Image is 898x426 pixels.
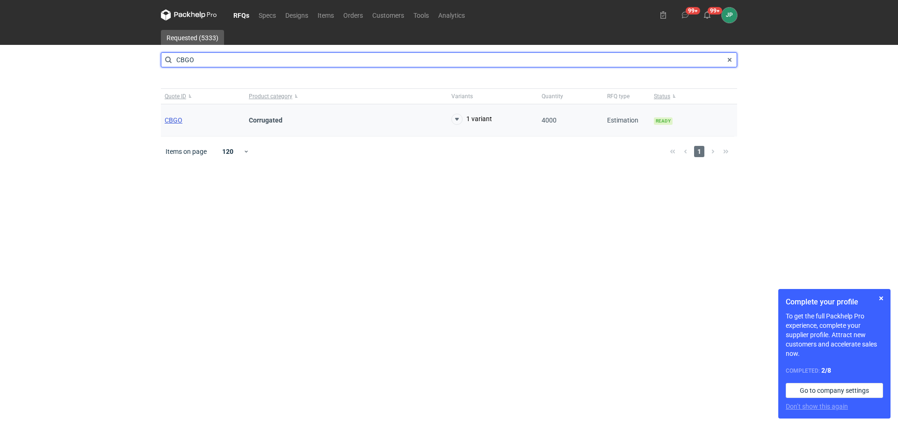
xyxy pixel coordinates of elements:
[249,93,292,100] span: Product category
[213,145,243,158] div: 120
[254,9,281,21] a: Specs
[607,93,630,100] span: RFQ type
[821,367,831,374] strong: 2 / 8
[722,7,737,23] button: JP
[650,89,734,104] button: Status
[245,89,448,104] button: Product category
[229,9,254,21] a: RFQs
[166,147,207,156] span: Items on page
[368,9,409,21] a: Customers
[786,402,848,411] button: Don’t show this again
[165,116,182,124] a: CBGO
[786,296,883,308] h1: Complete your profile
[161,9,217,21] svg: Packhelp Pro
[165,93,186,100] span: Quote ID
[542,116,557,124] span: 4000
[603,104,650,137] div: Estimation
[694,146,704,157] span: 1
[451,114,492,125] button: 1 variant
[451,93,473,100] span: Variants
[313,9,339,21] a: Items
[700,7,715,22] button: 99+
[678,7,693,22] button: 99+
[786,311,883,358] p: To get the full Packhelp Pro experience, complete your supplier profile. Attract new customers an...
[161,89,245,104] button: Quote ID
[339,9,368,21] a: Orders
[434,9,470,21] a: Analytics
[654,117,673,125] span: Ready
[876,293,887,304] button: Skip for now
[786,366,883,375] div: Completed:
[786,383,883,398] a: Go to company settings
[281,9,313,21] a: Designs
[722,7,737,23] div: Justyna Powała
[161,30,224,45] a: Requested (5333)
[654,93,670,100] span: Status
[409,9,434,21] a: Tools
[249,116,282,124] strong: Corrugated
[542,93,563,100] span: Quantity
